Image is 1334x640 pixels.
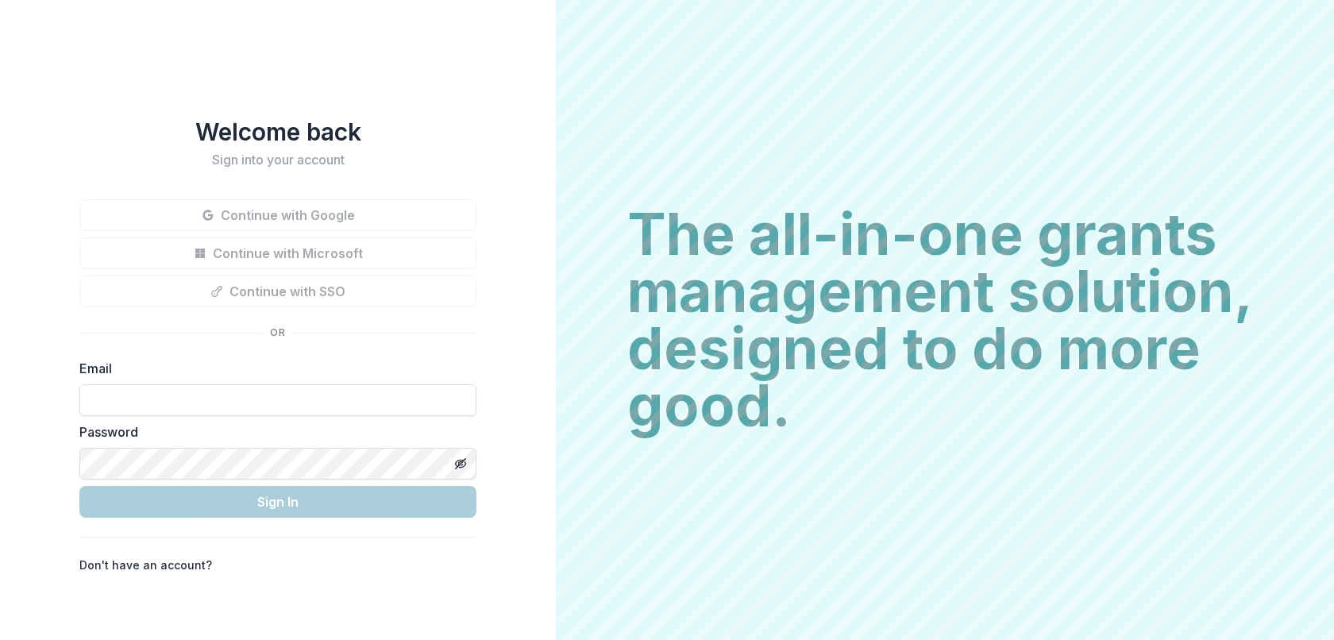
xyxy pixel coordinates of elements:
h1: Welcome back [79,118,476,146]
p: Don't have an account? [79,557,212,573]
button: Sign In [79,486,476,518]
label: Email [79,359,467,378]
button: Continue with Microsoft [79,237,476,269]
button: Toggle password visibility [448,451,473,476]
button: Continue with Google [79,199,476,231]
h2: Sign into your account [79,152,476,168]
label: Password [79,422,467,441]
button: Continue with SSO [79,276,476,307]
